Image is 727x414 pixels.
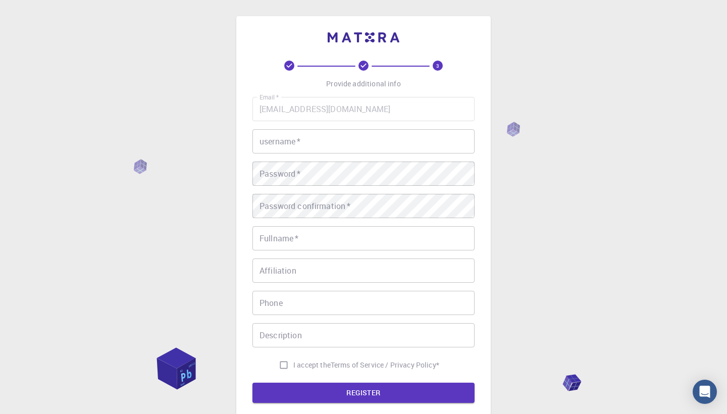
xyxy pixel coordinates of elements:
[693,380,717,404] div: Open Intercom Messenger
[293,360,331,370] span: I accept the
[326,79,400,89] p: Provide additional info
[436,62,439,69] text: 3
[259,93,279,101] label: Email
[331,360,439,370] a: Terms of Service / Privacy Policy*
[252,383,475,403] button: REGISTER
[331,360,439,370] p: Terms of Service / Privacy Policy *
